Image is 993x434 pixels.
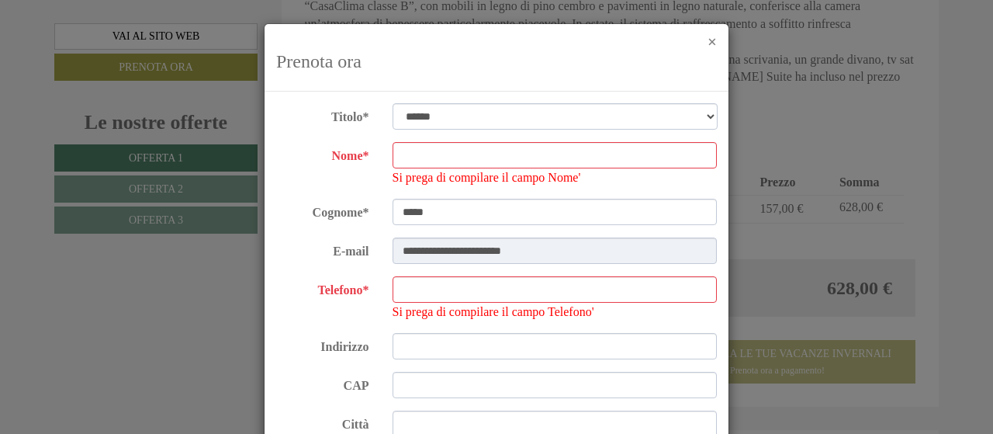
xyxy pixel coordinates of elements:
[708,34,717,50] button: ×
[265,238,381,261] label: E-mail
[265,276,381,300] label: Telefono*
[265,372,381,395] label: CAP
[276,51,717,71] h3: Prenota ora
[265,142,381,165] label: Nome*
[265,199,381,222] label: Cognome*
[265,411,381,434] label: Città
[393,305,594,318] span: Si prega di compilare il campo Telefono'
[265,103,381,127] label: Titolo*
[265,333,381,356] label: Indirizzo
[393,171,581,184] span: Si prega di compilare il campo Nome'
